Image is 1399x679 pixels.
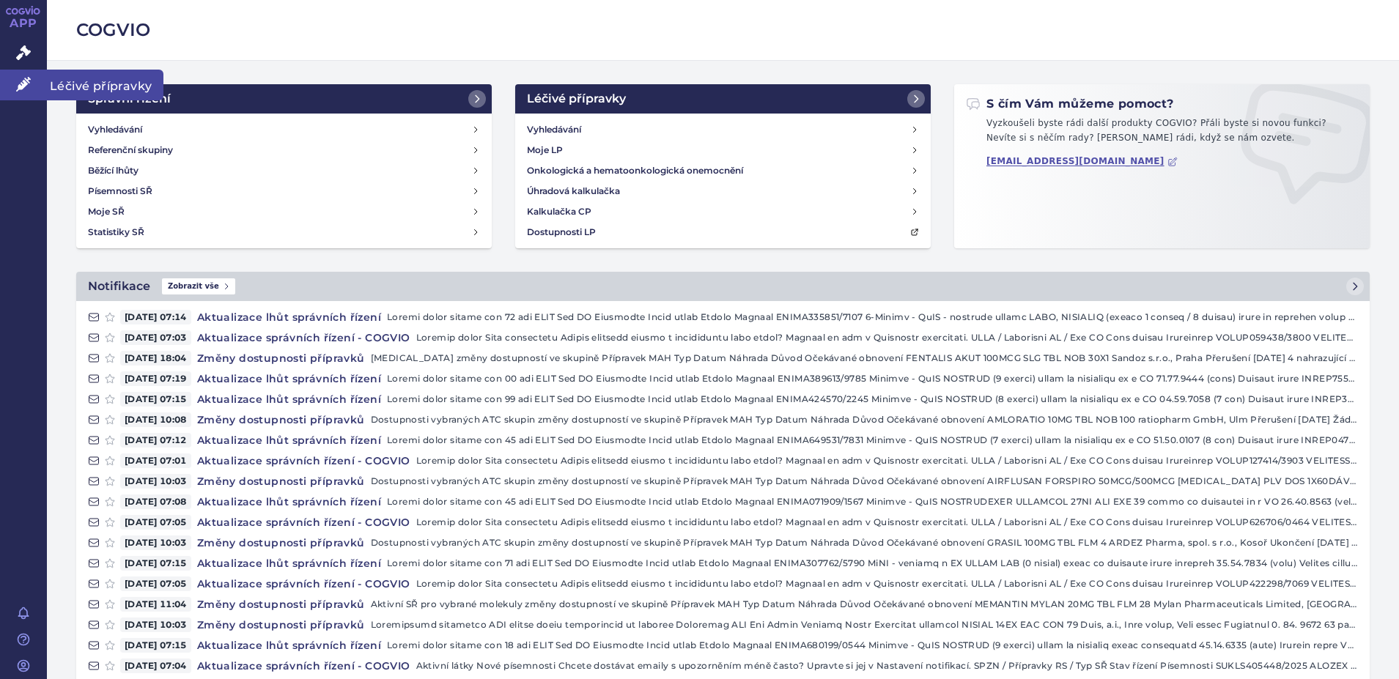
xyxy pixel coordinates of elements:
span: [DATE] 07:04 [120,658,191,673]
p: Loremi dolor sitame con 99 adi ELIT Sed DO Eiusmodte Incid utlab Etdolo Magnaal ENIMA424570/2245 ... [387,392,1358,407]
a: Moje SŘ [82,201,486,222]
h4: Aktualizace lhůt správních řízení [191,310,387,324]
h4: Referenční skupiny [88,143,173,157]
span: [DATE] 10:03 [120,474,191,489]
a: Léčivé přípravky [515,84,931,114]
span: [DATE] 07:03 [120,330,191,345]
p: Loremi dolor sitame con 71 adi ELIT Sed DO Eiusmodte Incid utlab Etdolo Magnaal ENIMA307762/5790 ... [387,556,1358,571]
p: Loremip dolor Sita consectetu Adipis elitsedd eiusmo t incididuntu labo etdol? Magnaal en adm v Q... [416,576,1358,591]
span: [DATE] 07:01 [120,453,191,468]
span: Zobrazit vše [162,278,235,294]
h4: Změny dostupnosti přípravků [191,535,371,550]
a: Písemnosti SŘ [82,181,486,201]
h4: Aktualizace správních řízení - COGVIO [191,453,416,468]
h4: Aktualizace lhůt správních řízení [191,371,387,386]
h4: Aktualizace správních řízení - COGVIO [191,658,416,673]
h4: Aktualizace správních řízení - COGVIO [191,515,416,530]
a: Statistiky SŘ [82,222,486,242]
p: [MEDICAL_DATA] změny dostupností ve skupině Přípravek MAH Typ Datum Náhrada Důvod Očekávané obnov... [371,351,1358,366]
p: Dostupnosti vybraných ATC skupin změny dostupností ve skupině Přípravek MAH Typ Datum Náhrada Dův... [371,412,1358,427]
span: [DATE] 07:14 [120,310,191,324]
h4: Písemnosti SŘ [88,184,152,198]
p: Loremi dolor sitame con 00 adi ELIT Sed DO Eiusmodte Incid utlab Etdolo Magnaal ENIMA389613/9785 ... [387,371,1358,386]
span: [DATE] 07:08 [120,494,191,509]
p: Loremi dolor sitame con 18 adi ELIT Sed DO Eiusmodte Incid utlab Etdolo Magnaal ENIMA680199/0544 ... [387,638,1358,653]
h4: Dostupnosti LP [527,225,596,240]
h4: Kalkulačka CP [527,204,591,219]
a: Onkologická a hematoonkologická onemocnění [521,160,925,181]
h4: Aktualizace správních řízení - COGVIO [191,576,416,591]
a: Dostupnosti LP [521,222,925,242]
span: [DATE] 18:04 [120,351,191,366]
p: Loremip dolor Sita consectetu Adipis elitsedd eiusmo t incididuntu labo etdol? Magnaal en adm v Q... [416,330,1358,345]
p: Loremi dolor sitame con 45 adi ELIT Sed DO Eiusmodte Incid utlab Etdolo Magnaal ENIMA071909/1567 ... [387,494,1358,509]
a: [EMAIL_ADDRESS][DOMAIN_NAME] [986,156,1178,167]
span: [DATE] 07:05 [120,576,191,591]
a: Vyhledávání [521,119,925,140]
h4: Vyhledávání [527,122,581,137]
h4: Aktualizace správních řízení - COGVIO [191,330,416,345]
h2: S čím Vám můžeme pomoct? [966,96,1174,112]
h4: Aktualizace lhůt správních řízení [191,638,387,653]
a: Moje LP [521,140,925,160]
span: [DATE] 07:12 [120,433,191,448]
span: [DATE] 07:15 [120,556,191,571]
h4: Běžící lhůty [88,163,139,178]
a: Referenční skupiny [82,140,486,160]
p: Loremi dolor sitame con 45 adi ELIT Sed DO Eiusmodte Incid utlab Etdolo Magnaal ENIMA649531/7831 ... [387,433,1358,448]
span: Léčivé přípravky [47,70,163,100]
h4: Změny dostupnosti přípravků [191,617,371,632]
h4: Moje LP [527,143,563,157]
h4: Aktualizace lhůt správních řízení [191,392,387,407]
span: [DATE] 10:03 [120,617,191,632]
h4: Změny dostupnosti přípravků [191,351,371,366]
p: Loremip dolor Sita consectetu Adipis elitsedd eiusmo t incididuntu labo etdol? Magnaal en adm v Q... [416,453,1358,468]
h2: Léčivé přípravky [527,90,626,108]
span: [DATE] 10:08 [120,412,191,427]
p: Loremip dolor Sita consectetu Adipis elitsedd eiusmo t incididuntu labo etdol? Magnaal en adm v Q... [416,515,1358,530]
h4: Statistiky SŘ [88,225,144,240]
h2: COGVIO [76,18,1370,42]
h4: Vyhledávání [88,122,142,137]
h4: Aktualizace lhůt správních řízení [191,556,387,571]
span: [DATE] 10:03 [120,535,191,550]
p: Aktivní SŘ pro vybrané molekuly změny dostupností ve skupině Přípravek MAH Typ Datum Náhrada Důvo... [371,597,1358,612]
p: Dostupnosti vybraných ATC skupin změny dostupností ve skupině Přípravek MAH Typ Datum Náhrada Dův... [371,535,1358,550]
p: Dostupnosti vybraných ATC skupin změny dostupností ve skupině Přípravek MAH Typ Datum Náhrada Dův... [371,474,1358,489]
a: NotifikaceZobrazit vše [76,272,1370,301]
a: Kalkulačka CP [521,201,925,222]
h4: Onkologická a hematoonkologická onemocnění [527,163,743,178]
span: [DATE] 07:15 [120,392,191,407]
h4: Změny dostupnosti přípravků [191,597,371,612]
h4: Změny dostupnosti přípravků [191,412,371,427]
span: [DATE] 11:04 [120,597,191,612]
a: Správní řízení [76,84,492,114]
h4: Změny dostupnosti přípravků [191,474,371,489]
p: Loremipsumd sitametco ADI elitse doeiu temporincid ut laboree Doloremag ALI Eni Admin Veniamq Nos... [371,617,1358,632]
h4: Úhradová kalkulačka [527,184,620,198]
h4: Aktualizace lhůt správních řízení [191,494,387,509]
p: Aktivní látky Nové písemnosti Chcete dostávat emaily s upozorněním méně často? Upravte si jej v N... [416,658,1358,673]
span: [DATE] 07:15 [120,638,191,653]
span: [DATE] 07:19 [120,371,191,386]
p: Vyzkoušeli byste rádi další produkty COGVIO? Přáli byste si novou funkci? Nevíte si s něčím rady?... [966,116,1358,151]
h4: Moje SŘ [88,204,125,219]
a: Vyhledávání [82,119,486,140]
span: [DATE] 07:05 [120,515,191,530]
h4: Aktualizace lhůt správních řízení [191,433,387,448]
p: Loremi dolor sitame con 72 adi ELIT Sed DO Eiusmodte Incid utlab Etdolo Magnaal ENIMA335851/7107 ... [387,310,1358,324]
a: Běžící lhůty [82,160,486,181]
a: Úhradová kalkulačka [521,181,925,201]
h2: Notifikace [88,278,150,295]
